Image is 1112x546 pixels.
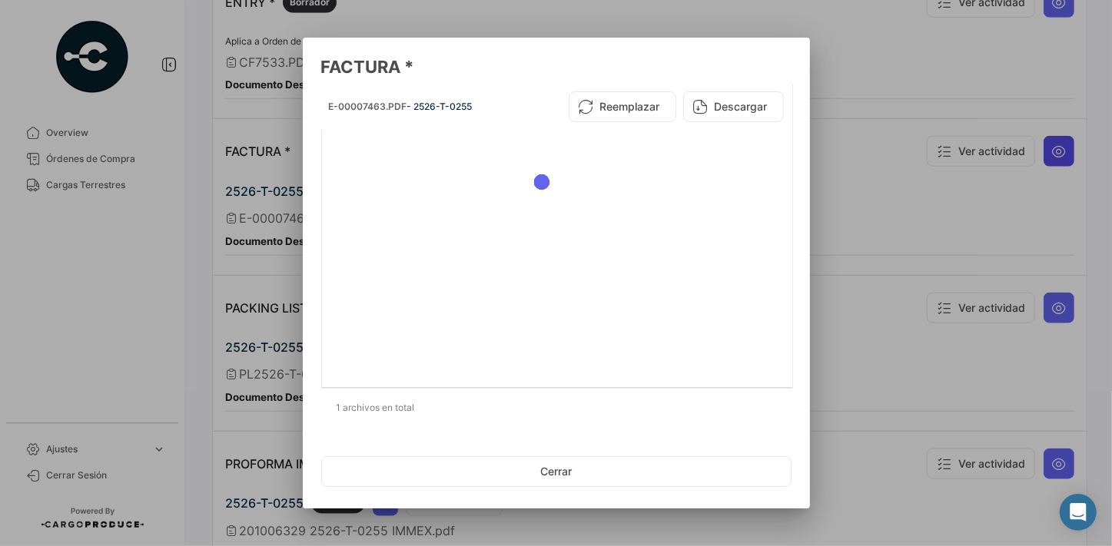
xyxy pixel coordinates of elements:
[407,101,473,112] span: - 2526-T-0255
[321,389,792,427] div: 1 archivos en total
[683,91,784,122] button: Descargar
[321,456,792,487] button: Cerrar
[321,56,792,78] h3: FACTURA *
[329,101,407,112] span: E-00007463.PDF
[1060,494,1097,531] div: Abrir Intercom Messenger
[569,91,676,122] button: Reemplazar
